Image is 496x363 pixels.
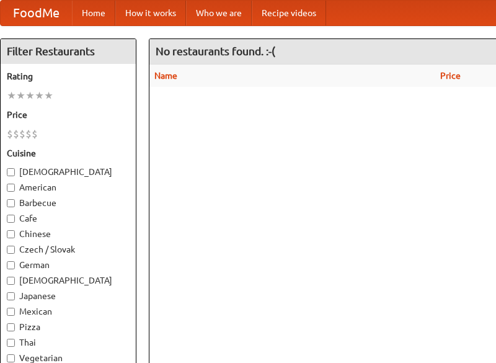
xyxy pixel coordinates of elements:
label: American [7,181,130,194]
input: Mexican [7,308,15,316]
label: Cafe [7,212,130,225]
input: Pizza [7,323,15,331]
label: [DEMOGRAPHIC_DATA] [7,166,130,178]
li: ★ [25,89,35,102]
li: $ [32,127,38,141]
a: Home [72,1,115,25]
h5: Cuisine [7,147,130,159]
input: American [7,184,15,192]
label: Chinese [7,228,130,240]
li: $ [25,127,32,141]
li: ★ [16,89,25,102]
a: Who we are [186,1,252,25]
h5: Rating [7,70,130,83]
li: $ [13,127,19,141]
label: Czech / Slovak [7,243,130,256]
label: [DEMOGRAPHIC_DATA] [7,274,130,287]
input: German [7,261,15,269]
ng-pluralize: No restaurants found. :-( [156,45,275,57]
h4: Filter Restaurants [1,39,136,64]
a: How it works [115,1,186,25]
input: [DEMOGRAPHIC_DATA] [7,168,15,176]
input: Chinese [7,230,15,238]
label: German [7,259,130,271]
li: ★ [7,89,16,102]
a: Name [154,71,177,81]
label: Thai [7,336,130,349]
input: Cafe [7,215,15,223]
a: Recipe videos [252,1,326,25]
label: Barbecue [7,197,130,209]
li: $ [19,127,25,141]
label: Pizza [7,321,130,333]
label: Mexican [7,305,130,318]
li: ★ [44,89,53,102]
label: Japanese [7,290,130,302]
input: Japanese [7,292,15,300]
input: [DEMOGRAPHIC_DATA] [7,277,15,285]
input: Czech / Slovak [7,246,15,254]
a: Price [440,71,461,81]
input: Barbecue [7,199,15,207]
li: $ [7,127,13,141]
h5: Price [7,109,130,121]
a: FoodMe [1,1,72,25]
li: ★ [35,89,44,102]
input: Thai [7,339,15,347]
input: Vegetarian [7,354,15,362]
